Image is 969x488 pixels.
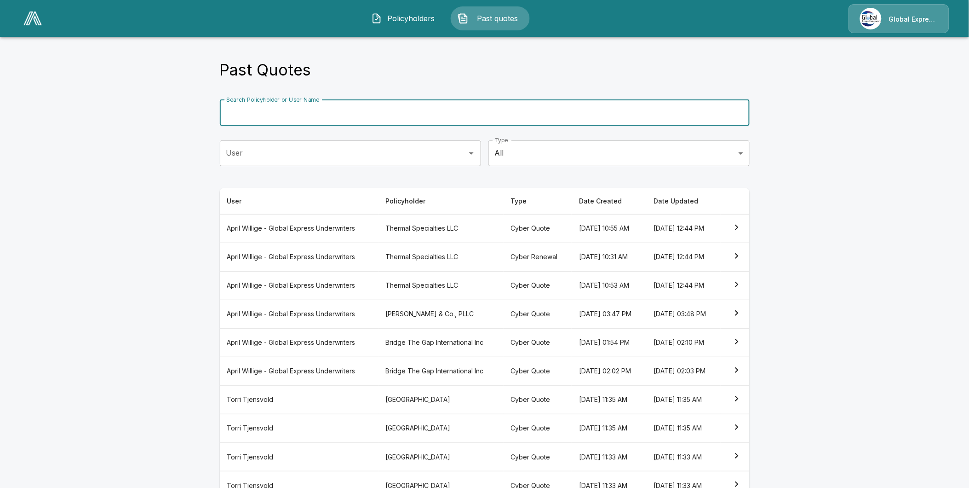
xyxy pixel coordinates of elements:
[378,214,504,243] th: Thermal Specialties LLC
[220,188,378,215] th: User
[646,271,721,300] th: [DATE] 12:44 PM
[504,243,572,271] th: Cyber Renewal
[220,214,378,243] th: April Willige - Global Express Underwriters
[378,385,504,414] th: [GEOGRAPHIC_DATA]
[849,4,949,33] a: Agency IconGlobal Express Underwriters
[646,443,721,471] th: [DATE] 11:33 AM
[220,271,378,300] th: April Willige - Global Express Underwriters
[572,357,646,385] th: [DATE] 02:02 PM
[504,300,572,328] th: Cyber Quote
[572,214,646,243] th: [DATE] 10:55 AM
[646,357,721,385] th: [DATE] 02:03 PM
[860,8,882,29] img: Agency Icon
[572,188,646,215] th: Date Created
[378,300,504,328] th: [PERSON_NAME] & Co., PLLC
[378,271,504,300] th: Thermal Specialties LLC
[495,136,508,144] label: Type
[504,414,572,442] th: Cyber Quote
[504,385,572,414] th: Cyber Quote
[378,188,504,215] th: Policyholder
[572,414,646,442] th: [DATE] 11:35 AM
[364,6,443,30] button: Policyholders IconPolicyholders
[572,243,646,271] th: [DATE] 10:31 AM
[572,385,646,414] th: [DATE] 11:35 AM
[646,328,721,357] th: [DATE] 02:10 PM
[504,214,572,243] th: Cyber Quote
[646,385,721,414] th: [DATE] 11:35 AM
[378,357,504,385] th: Bridge The Gap International Inc
[378,443,504,471] th: [GEOGRAPHIC_DATA]
[504,328,572,357] th: Cyber Quote
[504,271,572,300] th: Cyber Quote
[488,140,750,166] div: All
[220,357,378,385] th: April Willige - Global Express Underwriters
[646,300,721,328] th: [DATE] 03:48 PM
[220,300,378,328] th: April Willige - Global Express Underwriters
[220,60,311,80] h4: Past Quotes
[646,243,721,271] th: [DATE] 12:44 PM
[378,243,504,271] th: Thermal Specialties LLC
[220,243,378,271] th: April Willige - Global Express Underwriters
[220,385,378,414] th: Torri Tjensvold
[572,328,646,357] th: [DATE] 01:54 PM
[572,300,646,328] th: [DATE] 03:47 PM
[646,188,721,215] th: Date Updated
[572,443,646,471] th: [DATE] 11:33 AM
[572,271,646,300] th: [DATE] 10:53 AM
[472,13,523,24] span: Past quotes
[646,414,721,442] th: [DATE] 11:35 AM
[386,13,436,24] span: Policyholders
[458,13,469,24] img: Past quotes Icon
[220,328,378,357] th: April Willige - Global Express Underwriters
[220,414,378,442] th: Torri Tjensvold
[504,188,572,215] th: Type
[378,414,504,442] th: [GEOGRAPHIC_DATA]
[226,96,319,104] label: Search Policyholder or User Name
[371,13,382,24] img: Policyholders Icon
[889,15,938,24] p: Global Express Underwriters
[220,443,378,471] th: Torri Tjensvold
[504,443,572,471] th: Cyber Quote
[504,357,572,385] th: Cyber Quote
[465,147,478,160] button: Open
[23,12,42,25] img: AA Logo
[923,444,969,488] iframe: Chat Widget
[646,214,721,243] th: [DATE] 12:44 PM
[451,6,530,30] button: Past quotes IconPast quotes
[378,328,504,357] th: Bridge The Gap International Inc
